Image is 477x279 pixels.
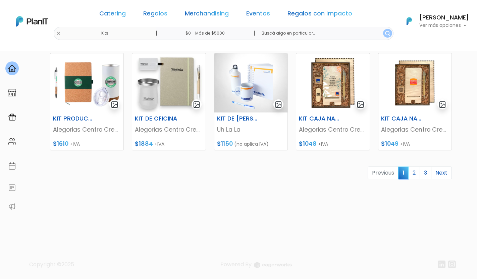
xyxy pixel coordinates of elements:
h6: KIT CAJA NATURA [295,115,346,122]
img: user_d58e13f531133c46cb30575f4d864daf.jpeg [61,34,74,47]
a: Merchandising [185,11,229,19]
img: logo_eagerworks-044938b0bf012b96b195e05891a56339191180c2d98ce7df62ca656130a436fa.svg [254,262,292,268]
p: Alegorias Centro Creativo [135,125,203,134]
a: gallery-light KIT DE [PERSON_NAME] Uh La La $1150 (no aplica IVA) [214,53,288,150]
span: $1610 [53,140,68,148]
img: thumb_Captura_de_pantalla_2023-09-11_180447-PhotoRoom.png [296,53,369,112]
span: $1049 [381,140,399,148]
a: 2 [408,167,420,179]
img: partners-52edf745621dab592f3b2c58e3bca9d71375a7ef29c3b500c9f145b62cc070d4.svg [8,202,16,211]
p: Alegorias Centro Creativo [381,125,449,134]
a: Next [431,167,452,179]
i: send [114,101,127,109]
a: gallery-light KIT CAJA NATURAL Alegorias Centro Creativo $1049 +IVA [378,53,452,150]
p: | [254,29,255,37]
img: close-6986928ebcb1d6c9903e3b54e860dbc4d054630f23adef3a32610726dff6a82b.svg [56,31,61,36]
img: instagram-7ba2a2629254302ec2a9470e65da5de918c9f3c9a63008f8abed3140a32961bf.svg [448,261,456,268]
p: Copyright ©2025 [29,261,74,274]
img: user_04fe99587a33b9844688ac17b531be2b.png [54,40,67,54]
p: | [156,29,157,37]
img: PlanIt Logo [402,14,417,29]
p: Alegorias Centro Creativo [299,125,367,134]
span: translation missing: es.layouts.footer.powered_by [220,261,252,268]
img: home-e721727adea9d79c4d83392d1f703f7f8bce08238fde08b1acbfd93340b81755.svg [8,64,16,73]
img: PlanIt Logo [16,16,48,27]
h6: [PERSON_NAME] [419,15,469,21]
img: search_button-432b6d5273f82d61273b3651a40e1bd1b912527efae98b1b7a1b2c0702e16a8d.svg [385,31,390,36]
h6: KIT DE OFICINA [131,115,181,122]
span: (no aplica IVA) [234,141,269,147]
span: ¡Escríbenos! [35,102,102,109]
span: $1048 [299,140,317,148]
span: J [67,40,81,54]
span: $1884 [135,140,153,148]
img: gallery-light [275,101,282,108]
img: thumb_WhatsApp_Image_2023-09-11_at_16.59-PhotoRoom.png [214,53,287,112]
span: +IVA [154,141,164,147]
a: Catering [99,11,126,19]
a: Eventos [246,11,270,19]
img: gallery-light [193,101,201,108]
p: Uh La La [217,125,285,134]
img: gallery-light [357,101,364,108]
span: $1150 [217,140,233,148]
button: PlanIt Logo [PERSON_NAME] Ver más opciones [398,12,469,30]
a: Regalos [143,11,167,19]
img: thumb_Captura_de_pantalla_2023-09-11_182258-PhotoRoom.png [378,53,452,112]
a: Regalos con Impacto [287,11,352,19]
span: +IVA [70,141,80,147]
a: gallery-light KIT DE OFICINA Alegorias Centro Creativo $1884 +IVA [132,53,206,150]
img: feedback-78b5a0c8f98aac82b08bfc38622c3050aee476f2c9584af64705fc4e61158814.svg [8,184,16,192]
h6: KIT CAJA NATURAL [377,115,428,122]
span: 1 [398,167,409,179]
img: gallery-light [111,101,118,108]
h6: KIT DE [PERSON_NAME] [213,115,264,122]
span: +IVA [400,141,410,147]
a: gallery-light KIT CAJA NATURA Alegorias Centro Creativo $1048 +IVA [296,53,370,150]
img: thumb_Captura_de_pantalla_2023-08-30_174858-PhotoRoom.png [50,53,123,112]
a: gallery-light KIT PRODUCTOS CORCHO Alegorias Centro Creativo $1610 +IVA [50,53,124,150]
a: 3 [420,167,431,179]
img: people-662611757002400ad9ed0e3c099ab2801c6687ba6c219adb57efc949bc21e19d.svg [8,137,16,145]
img: linkedin-cc7d2dbb1a16aff8e18f147ffe980d30ddd5d9e01409788280e63c91fc390ff4.svg [438,261,445,268]
i: keyboard_arrow_down [104,51,114,61]
a: Powered By [220,261,292,274]
p: Ya probaste PlanitGO? Vas a poder automatizarlas acciones de todo el año. Escribinos para saber más! [23,62,112,84]
i: insert_emoticon [102,101,114,109]
strong: PLAN IT [23,54,43,60]
img: campaigns-02234683943229c281be62815700db0a1741e53638e28bf9629b52c665b00959.svg [8,113,16,121]
p: Alegorias Centro Creativo [53,125,121,134]
img: thumb_image-Photoroom.jpg [132,53,205,112]
img: marketplace-4ceaa7011d94191e9ded77b95e3339b90024bf715f7c57f8cf31f2d8c509eaba.svg [8,89,16,97]
img: gallery-light [439,101,446,108]
span: +IVA [318,141,328,147]
h6: KIT PRODUCTOS CORCHO [49,115,100,122]
input: Buscá algo en particular.. [256,27,393,40]
div: J [17,40,118,54]
p: Ver más opciones [419,23,469,28]
div: PLAN IT Ya probaste PlanitGO? Vas a poder automatizarlas acciones de todo el año. Escribinos para... [17,47,118,89]
img: calendar-87d922413cdce8b2cf7b7f5f62616a5cf9e4887200fb71536465627b3292af00.svg [8,162,16,170]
